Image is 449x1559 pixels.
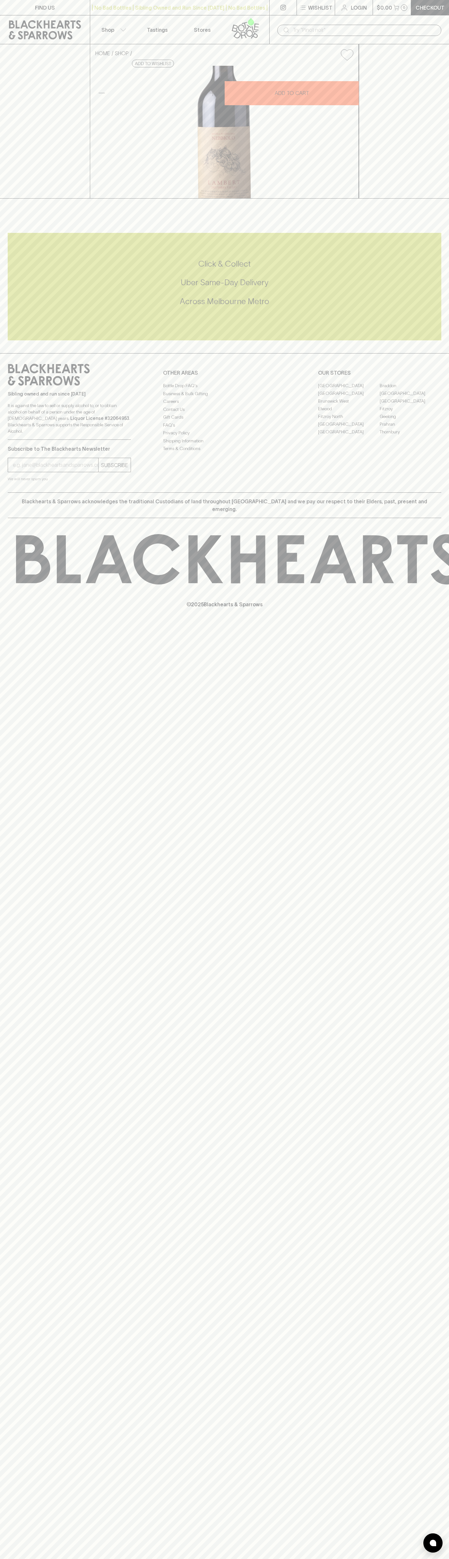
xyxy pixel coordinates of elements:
[194,26,211,34] p: Stores
[8,445,131,453] p: Subscribe to The Blackhearts Newsletter
[163,413,286,421] a: Gift Cards
[95,50,110,56] a: HOME
[90,66,358,198] img: 41648.png
[318,389,380,397] a: [GEOGRAPHIC_DATA]
[8,296,441,307] h5: Across Melbourne Metro
[377,4,392,12] p: $0.00
[416,4,445,12] p: Checkout
[8,233,441,340] div: Call to action block
[318,405,380,413] a: Elwood
[8,391,131,397] p: Sibling owned and run since [DATE]
[318,413,380,420] a: Fitzroy North
[380,389,441,397] a: [GEOGRAPHIC_DATA]
[8,259,441,269] h5: Click & Collect
[8,402,131,434] p: It is against the law to sell or supply alcohol to, or to obtain alcohol on behalf of a person un...
[225,81,359,105] button: ADD TO CART
[163,445,286,453] a: Terms & Conditions
[430,1540,436,1546] img: bubble-icon
[380,420,441,428] a: Prahran
[351,4,367,12] p: Login
[380,405,441,413] a: Fitzroy
[180,15,225,44] a: Stores
[163,369,286,377] p: OTHER AREAS
[163,390,286,397] a: Business & Bulk Gifting
[318,420,380,428] a: [GEOGRAPHIC_DATA]
[115,50,129,56] a: SHOP
[101,26,114,34] p: Shop
[380,397,441,405] a: [GEOGRAPHIC_DATA]
[35,4,55,12] p: FIND US
[318,382,380,389] a: [GEOGRAPHIC_DATA]
[163,382,286,390] a: Bottle Drop FAQ's
[318,369,441,377] p: OUR STORES
[163,405,286,413] a: Contact Us
[163,421,286,429] a: FAQ's
[70,416,129,421] strong: Liquor License #32064953
[403,6,405,9] p: 0
[13,498,436,513] p: Blackhearts & Sparrows acknowledges the traditional Custodians of land throughout [GEOGRAPHIC_DAT...
[380,428,441,436] a: Thornbury
[163,398,286,405] a: Careers
[90,15,135,44] button: Shop
[338,47,356,63] button: Add to wishlist
[318,428,380,436] a: [GEOGRAPHIC_DATA]
[147,26,168,34] p: Tastings
[293,25,436,35] input: Try "Pinot noir"
[163,437,286,445] a: Shipping Information
[8,476,131,482] p: We will never spam you
[135,15,180,44] a: Tastings
[101,461,128,469] p: SUBSCRIBE
[318,397,380,405] a: Brunswick West
[163,429,286,437] a: Privacy Policy
[308,4,332,12] p: Wishlist
[275,89,309,97] p: ADD TO CART
[380,413,441,420] a: Geelong
[380,382,441,389] a: Braddon
[8,277,441,288] h5: Uber Same-Day Delivery
[99,458,131,472] button: SUBSCRIBE
[13,460,98,470] input: e.g. jane@blackheartsandsparrows.com.au
[132,60,174,67] button: Add to wishlist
